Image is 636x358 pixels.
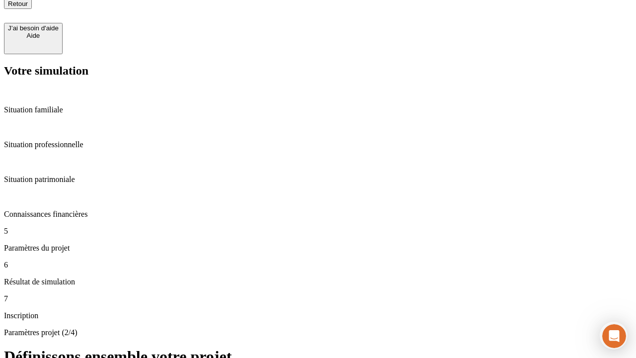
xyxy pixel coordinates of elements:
[8,32,59,39] div: Aide
[8,24,59,32] div: J’ai besoin d'aide
[4,277,632,286] p: Résultat de simulation
[4,175,632,184] p: Situation patrimoniale
[4,140,632,149] p: Situation professionnelle
[4,328,632,337] p: Paramètres projet (2/4)
[4,311,632,320] p: Inscription
[4,227,632,236] p: 5
[4,23,63,54] button: J’ai besoin d'aideAide
[602,324,626,348] iframe: Intercom live chat
[4,294,632,303] p: 7
[4,105,632,114] p: Situation familiale
[4,64,632,78] h2: Votre simulation
[600,322,628,350] iframe: Intercom live chat discovery launcher
[4,244,632,253] p: Paramètres du projet
[4,261,632,269] p: 6
[4,210,632,219] p: Connaissances financières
